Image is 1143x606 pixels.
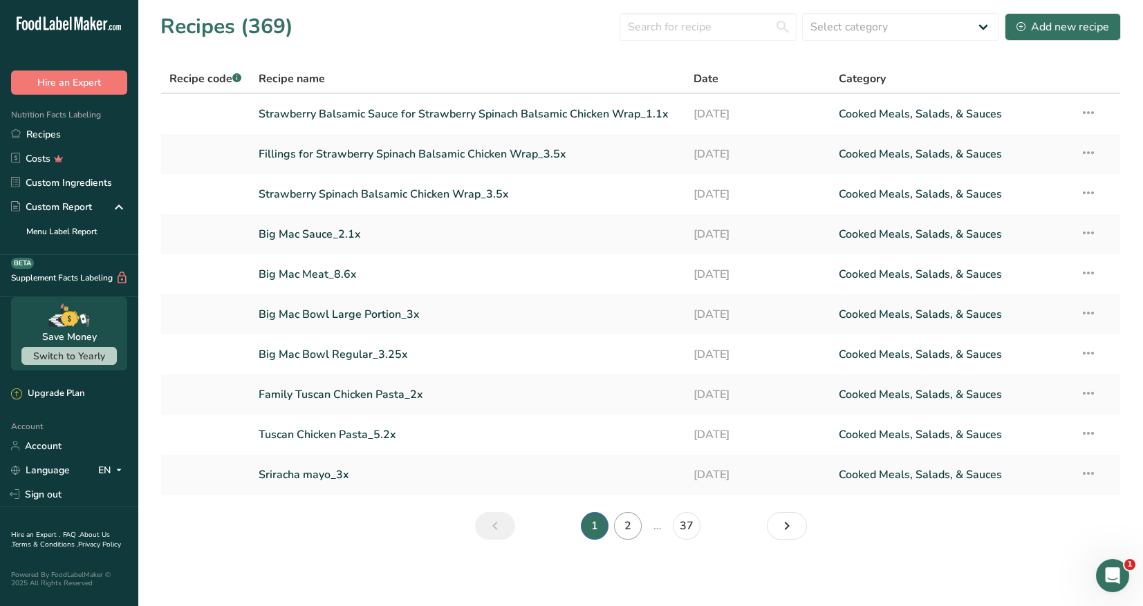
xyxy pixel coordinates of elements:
[839,420,1064,449] a: Cooked Meals, Salads, & Sauces
[1096,559,1129,592] iframe: Intercom live chat
[694,260,822,289] a: [DATE]
[839,220,1064,249] a: Cooked Meals, Salads, & Sauces
[694,420,822,449] a: [DATE]
[1016,19,1109,35] div: Add new recipe
[11,387,84,401] div: Upgrade Plan
[11,458,70,482] a: Language
[694,460,822,489] a: [DATE]
[169,71,241,86] span: Recipe code
[259,140,677,169] a: Fillings for Strawberry Spinach Balsamic Chicken Wrap_3.5x
[694,140,822,169] a: [DATE]
[1124,559,1135,570] span: 1
[767,512,807,540] a: Next page
[839,260,1064,289] a: Cooked Meals, Salads, & Sauces
[475,512,515,540] a: Previous page
[839,180,1064,209] a: Cooked Meals, Salads, & Sauces
[259,260,677,289] a: Big Mac Meat_8.6x
[839,460,1064,489] a: Cooked Meals, Salads, & Sauces
[11,70,127,95] button: Hire an Expert
[259,180,677,209] a: Strawberry Spinach Balsamic Chicken Wrap_3.5x
[694,220,822,249] a: [DATE]
[11,200,92,214] div: Custom Report
[694,300,822,329] a: [DATE]
[839,100,1064,129] a: Cooked Meals, Salads, & Sauces
[839,340,1064,369] a: Cooked Meals, Salads, & Sauces
[1005,13,1121,41] button: Add new recipe
[160,11,293,42] h1: Recipes (369)
[614,512,642,540] a: Page 2.
[694,340,822,369] a: [DATE]
[694,380,822,409] a: [DATE]
[259,220,677,249] a: Big Mac Sauce_2.1x
[12,540,78,549] a: Terms & Conditions .
[694,70,718,87] span: Date
[42,330,97,344] div: Save Money
[11,258,34,269] div: BETA
[11,530,110,549] a: About Us .
[839,70,886,87] span: Category
[839,140,1064,169] a: Cooked Meals, Salads, & Sauces
[259,340,677,369] a: Big Mac Bowl Regular_3.25x
[78,540,121,549] a: Privacy Policy
[259,380,677,409] a: Family Tuscan Chicken Pasta_2x
[620,13,797,41] input: Search for recipe
[839,380,1064,409] a: Cooked Meals, Salads, & Sauces
[839,300,1064,329] a: Cooked Meals, Salads, & Sauces
[259,100,677,129] a: Strawberry Balsamic Sauce for Strawberry Spinach Balsamic Chicken Wrap_1.1x
[259,460,677,489] a: Sriracha mayo_3x
[259,420,677,449] a: Tuscan Chicken Pasta_5.2x
[21,347,117,365] button: Switch to Yearly
[259,70,325,87] span: Recipe name
[98,462,127,478] div: EN
[694,100,822,129] a: [DATE]
[33,350,105,363] span: Switch to Yearly
[11,530,60,540] a: Hire an Expert .
[673,512,700,540] a: Page 37.
[11,571,127,587] div: Powered By FoodLabelMaker © 2025 All Rights Reserved
[694,180,822,209] a: [DATE]
[259,300,677,329] a: Big Mac Bowl Large Portion_3x
[63,530,80,540] a: FAQ .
